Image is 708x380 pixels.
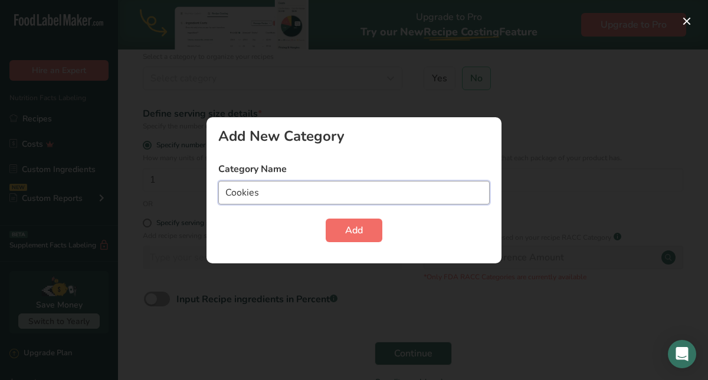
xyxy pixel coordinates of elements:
span: Add [345,223,363,237]
div: Add New Category [218,129,490,143]
button: Add [326,219,382,242]
label: Category Name [218,162,490,176]
input: Type your category name here [218,181,490,204]
div: Open Intercom Messenger [668,340,696,368]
